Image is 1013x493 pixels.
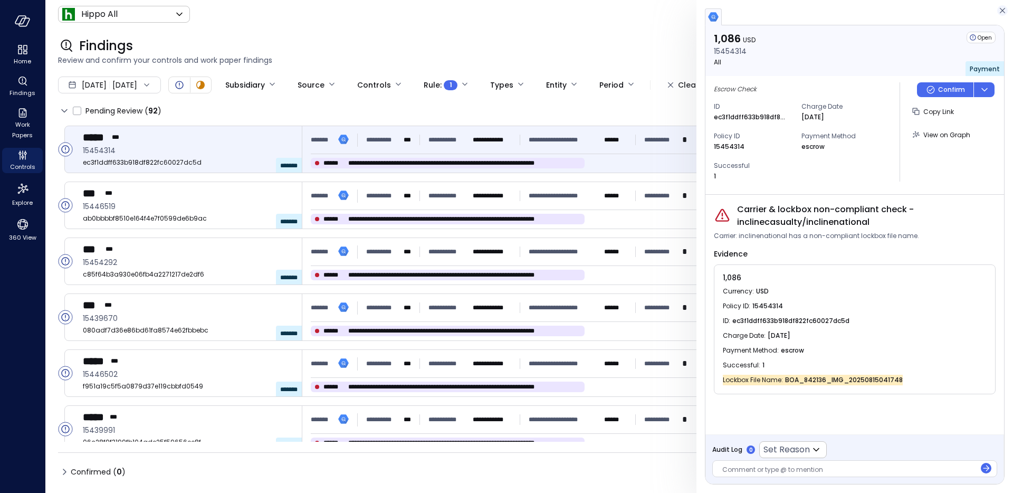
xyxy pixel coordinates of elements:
[148,106,158,116] span: 92
[58,254,73,269] div: Open
[723,316,732,326] span: ID :
[917,82,995,97] div: Button group with a nested menu
[83,437,293,448] span: 06c28f9f3199fb104ade25f59656ee8f
[723,272,741,283] span: 1,086
[723,301,752,311] span: Policy ID :
[714,231,919,241] span: Carrier: inclinenational has a non-compliant lockbox file name.
[938,84,965,95] p: Confirm
[2,179,43,209] div: Explore
[10,162,35,172] span: Controls
[714,112,788,122] p: ec3f1ddff633b918df822fc60027dc5d
[732,316,849,326] span: ec3f1ddff633b918df822fc60027dc5d
[9,232,36,243] span: 360 View
[714,160,793,171] span: Successful
[298,76,324,94] div: Source
[79,37,133,54] span: Findings
[723,345,781,356] span: Payment Method :
[714,141,744,152] p: 15454314
[83,312,293,324] span: 15439670
[14,56,31,67] span: Home
[225,76,265,94] div: Subsidiary
[714,171,716,182] p: 1
[85,102,161,119] span: Pending Review
[490,76,513,94] div: Types
[83,145,293,156] span: 15454314
[708,12,719,22] img: bigquery
[83,201,293,212] span: 15446519
[58,142,73,157] div: Open
[714,249,748,259] span: Evidence
[781,345,804,356] span: escrow
[357,76,391,94] div: Controls
[678,79,711,92] div: Clear (1)
[785,375,903,385] span: BOA_842136_IMG_20250815041748
[546,76,567,94] div: Entity
[712,444,742,455] span: Audit Log
[762,360,764,371] span: 1
[58,198,73,213] div: Open
[599,76,624,94] div: Period
[967,32,996,43] div: Open
[58,310,73,325] div: Open
[752,301,783,311] span: 15454314
[801,141,825,152] p: escrow
[83,157,293,168] span: ec3f1ddff633b918df822fc60027dc5d
[113,466,126,478] div: ( )
[909,102,958,120] button: Copy Link
[58,366,73,381] div: Open
[2,215,43,244] div: 360 View
[714,45,747,57] p: 15454314
[424,76,457,94] div: Rule :
[83,325,293,336] span: 080adf7d36e86bd61fa8574e62fbbebc
[714,84,757,93] span: Escrow Check
[2,106,43,141] div: Work Papers
[801,112,824,122] p: [DATE]
[723,286,756,297] span: Currency :
[723,360,762,371] span: Successful :
[714,101,793,112] span: ID
[117,467,122,477] span: 0
[801,101,881,112] span: Charge Date
[723,375,785,385] span: Lockbox File Name :
[83,269,293,280] span: c85f64b3a930e06fb4a2271217de2df6
[83,257,293,268] span: 15454292
[756,286,769,297] span: USD
[83,424,293,436] span: 15439991
[6,119,39,140] span: Work Papers
[714,32,756,45] p: 1,086
[737,203,996,229] span: Carrier & lockbox non-compliant check - inclinecasualty/inclinenational
[801,131,881,141] span: Payment Method
[714,131,793,141] span: Policy ID
[723,330,768,341] span: Charge Date :
[82,79,107,91] span: [DATE]
[763,443,810,456] p: Set Reason
[749,446,753,454] p: 0
[2,74,43,99] div: Findings
[83,213,293,224] span: ab0bbbbf8510e164f4e7f0599de6b9ac
[909,126,974,144] button: View on Graph
[923,130,970,139] span: View on Graph
[743,35,756,44] span: USD
[659,76,720,94] button: Clear (1)
[58,54,1000,66] span: Review and confirm your controls and work paper findings
[768,330,790,341] span: [DATE]
[12,197,33,208] span: Explore
[917,82,973,97] button: Confirm
[81,8,118,21] p: Hippo All
[923,107,954,116] span: Copy Link
[2,42,43,68] div: Home
[450,80,452,90] span: 1
[173,79,186,91] div: Open
[83,368,293,380] span: 15446502
[9,88,35,98] span: Findings
[714,57,756,68] p: All
[970,64,1000,73] span: Payment
[2,148,43,173] div: Controls
[973,82,995,97] button: dropdown-icon-button
[62,8,75,21] img: Icon
[145,105,161,117] div: ( )
[83,381,293,392] span: f951a19c5f5a0879d37e119cbbfd0549
[194,79,207,91] div: In Progress
[71,463,126,480] span: Confirmed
